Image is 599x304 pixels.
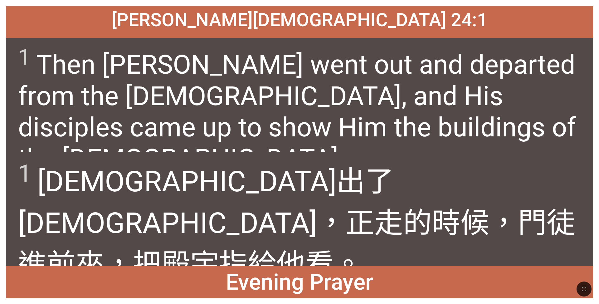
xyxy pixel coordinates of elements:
wg2411: 宇 [190,248,363,281]
sup: 1 [18,44,31,70]
wg4334: ，把殿 [104,248,363,281]
wg2424: 出了 [18,165,575,281]
span: [DEMOGRAPHIC_DATA] [18,158,581,282]
span: Then [PERSON_NAME] went out and departed from the [DEMOGRAPHIC_DATA], and His disciples came up t... [18,44,581,174]
span: [PERSON_NAME][DEMOGRAPHIC_DATA] 24:1 [112,9,488,31]
wg1925: 。 [334,248,363,281]
wg575: [DEMOGRAPHIC_DATA] [18,206,575,281]
span: Evening Prayer [226,269,373,295]
sup: 1 [18,159,32,188]
wg846: 看 [305,248,363,281]
wg3101: 進前來 [18,248,363,281]
wg3619: 指給他 [219,248,363,281]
